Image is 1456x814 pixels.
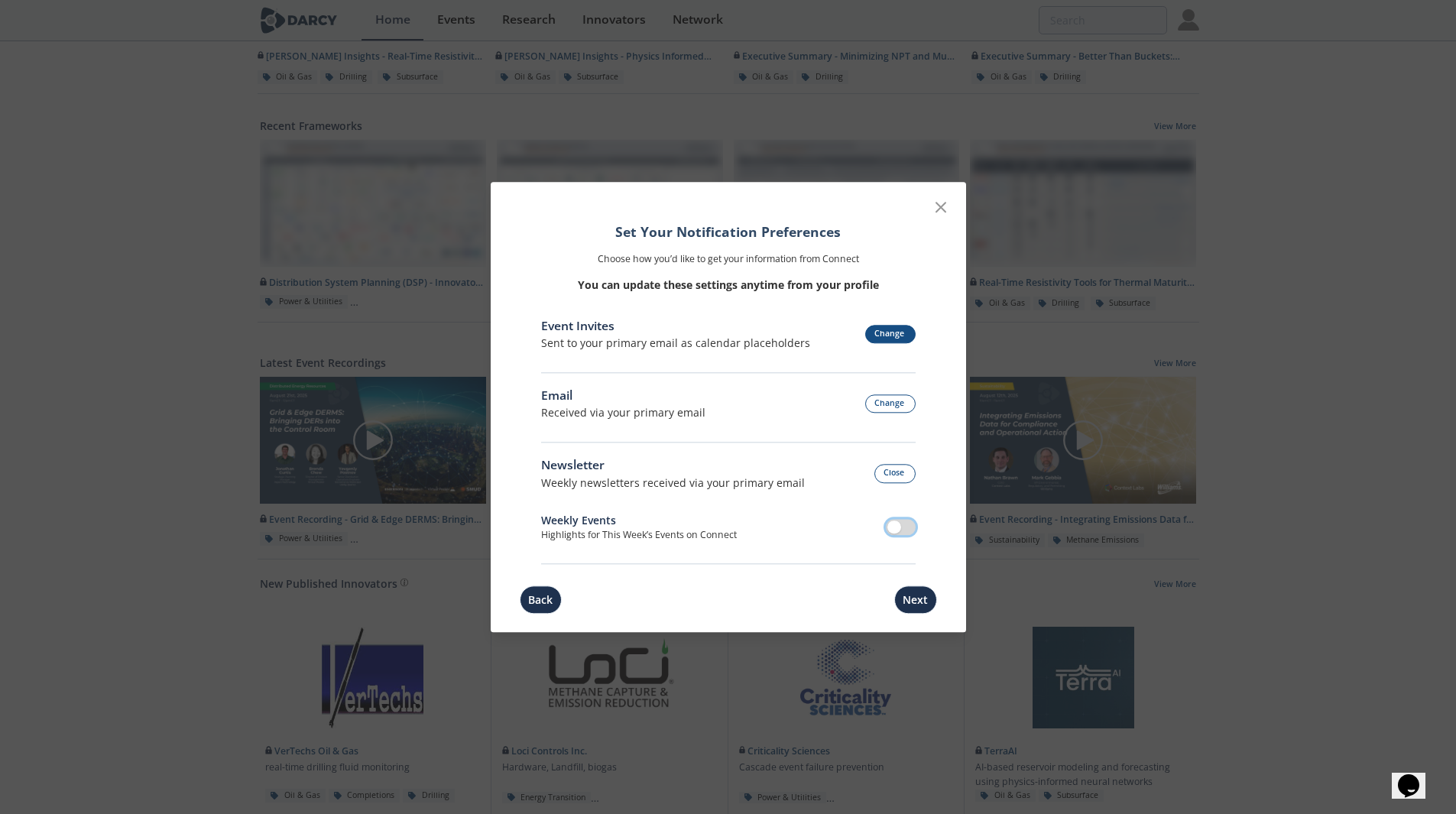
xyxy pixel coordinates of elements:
[541,336,810,352] div: Sent to your primary email as calendar placeholders
[541,387,705,405] div: Email
[865,325,916,344] button: Change
[541,475,805,491] div: Weekly newsletters received via your primary email
[1392,753,1441,799] iframe: chat widget
[541,277,916,293] p: You can update these settings anytime from your profile
[865,394,916,413] button: Change
[520,585,562,614] button: Back
[541,456,805,475] div: Newsletter
[541,317,810,336] div: Event Invites
[894,585,937,614] button: Next
[541,252,916,266] p: Choose how you’d like to get your information from Connect
[541,405,705,421] p: Received via your primary email
[541,512,737,528] div: Weekly Events
[541,528,737,542] p: Highlights for This Week’s Events on Connect
[874,464,916,483] button: Close
[541,222,916,242] h1: Set Your Notification Preferences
